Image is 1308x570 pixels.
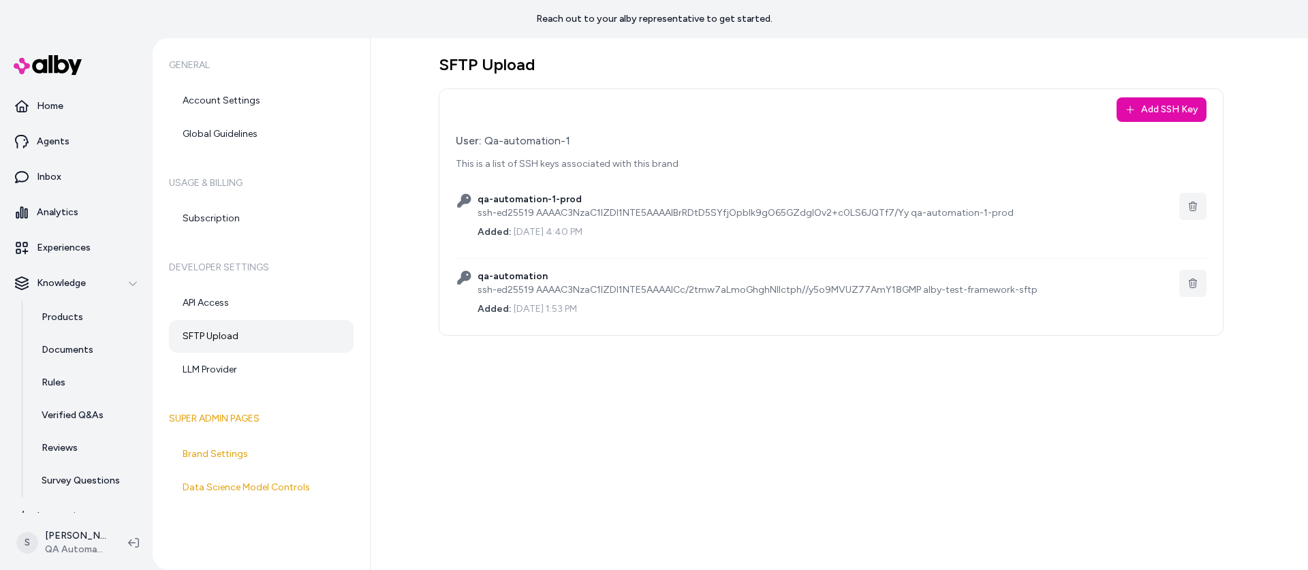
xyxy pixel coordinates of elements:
[14,55,82,75] img: alby Logo
[5,125,147,158] a: Agents
[5,161,147,193] a: Inbox
[169,46,354,84] h6: General
[439,54,1224,75] h1: SFTP Upload
[37,99,63,113] p: Home
[456,157,1206,171] p: This is a list of SSH keys associated with this brand
[478,297,1174,316] div: [DATE] 1:53 PM
[1117,97,1206,122] button: Add SSH Key
[169,287,354,319] a: API Access
[8,521,117,565] button: S[PERSON_NAME]QA Automation 1
[536,12,773,26] p: Reach out to your alby representative to get started.
[45,529,106,543] p: [PERSON_NAME]
[28,464,147,497] a: Survey Questions
[5,90,147,123] a: Home
[169,164,354,202] h6: Usage & Billing
[5,267,147,300] button: Knowledge
[28,366,147,399] a: Rules
[5,232,147,264] a: Experiences
[478,283,1174,297] div: ssh-ed25519 AAAAC3NzaC1lZDI1NTE5AAAAICc/2tmw7aLmoGhghNIIctph//y5o9MVUZ77AmY18GMP alby-test-framew...
[16,532,38,554] span: S
[169,438,354,471] a: Brand Settings
[169,84,354,117] a: Account Settings
[169,320,354,353] a: SFTP Upload
[169,400,354,438] h6: Super Admin Pages
[5,196,147,229] a: Analytics
[456,134,482,147] span: User:
[42,474,120,488] p: Survey Questions
[42,311,83,324] p: Products
[37,509,92,523] p: Integrations
[169,118,354,151] a: Global Guidelines
[478,270,1174,283] h3: qa-automation
[169,249,354,287] h6: Developer Settings
[42,409,104,422] p: Verified Q&As
[478,220,1174,239] div: [DATE] 4:40 PM
[28,334,147,366] a: Documents
[5,500,147,533] a: Integrations
[42,343,93,357] p: Documents
[478,303,512,315] span: Added:
[37,170,61,184] p: Inbox
[42,441,78,455] p: Reviews
[37,241,91,255] p: Experiences
[37,276,86,290] p: Knowledge
[28,432,147,464] a: Reviews
[456,133,1206,149] div: Qa-automation-1
[28,301,147,334] a: Products
[28,399,147,432] a: Verified Q&As
[42,376,65,390] p: Rules
[169,353,354,386] a: LLM Provider
[37,206,78,219] p: Analytics
[478,206,1174,220] div: ssh-ed25519 AAAAC3NzaC1lZDI1NTE5AAAAIBrRDtD5SYfjOpbIk9gO65GZdgIOv2+c0LS6JQTf7/Yy qa-automation-1-...
[478,226,512,238] span: Added:
[37,135,69,148] p: Agents
[45,543,106,556] span: QA Automation 1
[169,202,354,235] a: Subscription
[478,193,1174,206] h3: qa-automation-1-prod
[169,471,354,504] a: Data Science Model Controls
